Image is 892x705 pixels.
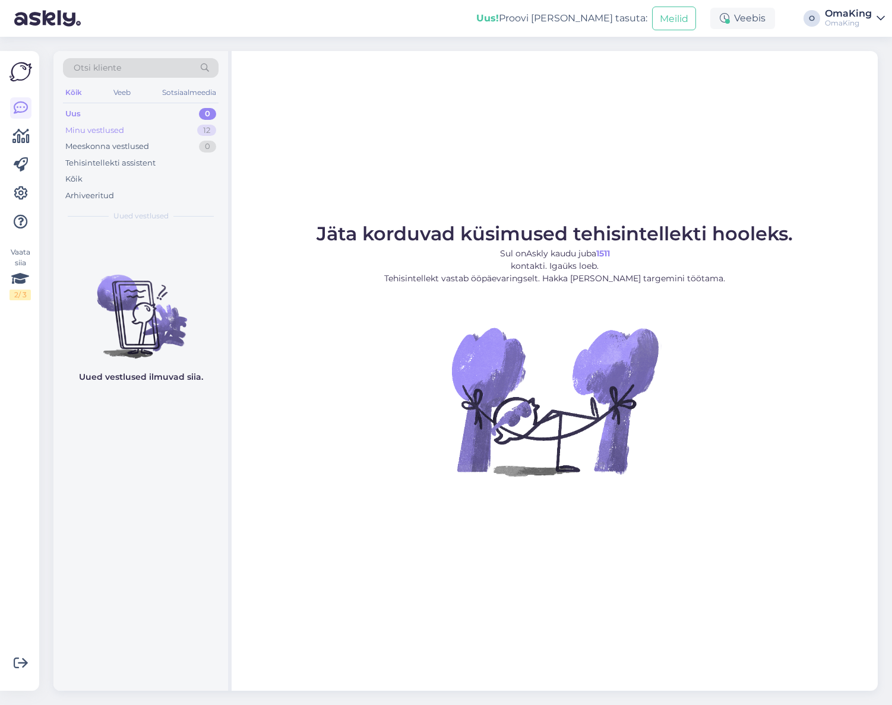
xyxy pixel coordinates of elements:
font: Meilid [660,13,688,24]
font: OmaKing [825,18,859,27]
font: Sul on [500,248,526,259]
font: Uued vestlused ilmuvad siia. [79,371,203,382]
font: Tehisintellekti assistent [65,158,156,167]
img: Vestlusi pole [53,253,228,360]
font: kontakti. Igaüks loeb. [511,261,599,271]
font: Otsi kliente [74,62,121,73]
font: O [809,14,815,23]
font: Proovi [PERSON_NAME] tasuta: [499,12,647,24]
font: Veebis [734,12,766,24]
button: Meilid [652,7,696,30]
font: Kõik [65,174,83,183]
font: Veeb [113,88,131,97]
font: 0 [205,141,210,151]
font: Tehisintellekt vastab ööpäevaringselt. Hakka [PERSON_NAME] targemini töötama. [384,273,725,284]
font: Uus! [476,12,499,24]
font: Askly kaudu juba [526,248,596,259]
font: Meeskonna vestlused [65,141,149,151]
font: OmaKing [825,8,872,19]
font: Arhiveeritud [65,190,114,200]
font: Jäta korduvad küsimused tehisintellekti hooleks. [317,222,793,245]
img: Vestlus pole aktiivne [448,294,662,508]
font: 1511 [596,248,610,259]
font: Kõik [65,88,82,97]
font: / 3 [18,290,27,299]
font: Uus [65,109,81,118]
font: Minu vestlused [65,125,124,135]
img: Askly logo [10,61,32,83]
font: 0 [205,109,210,118]
font: 2 [14,290,18,299]
font: Sotsiaalmeedia [162,88,216,97]
font: Vaata siia [11,247,30,267]
a: OmaKingOmaKing [825,9,885,28]
font: Uued vestlused [113,211,169,220]
font: 12 [203,125,210,135]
